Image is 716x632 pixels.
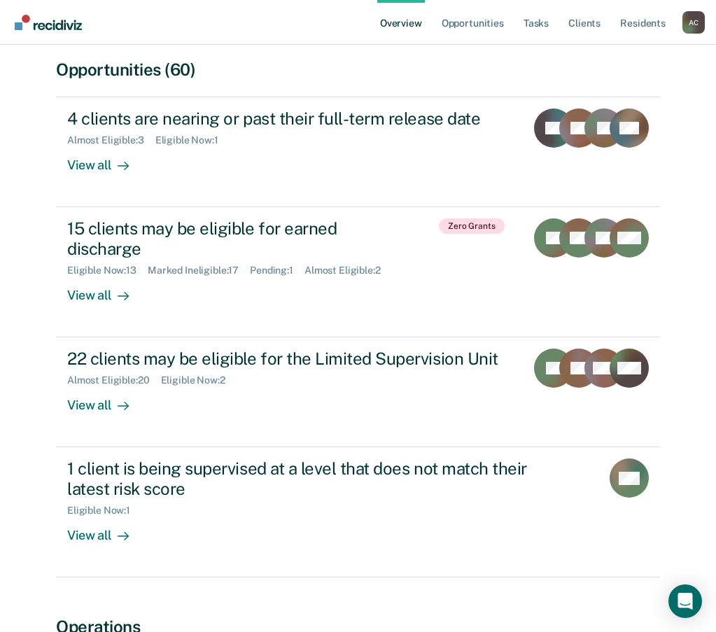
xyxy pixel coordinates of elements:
[67,265,148,276] div: Eligible Now : 13
[155,134,230,146] div: Eligible Now : 1
[67,349,514,369] div: 22 clients may be eligible for the Limited Supervision Unit
[304,265,392,276] div: Almost Eligible : 2
[682,11,705,34] button: Profile dropdown button
[67,134,155,146] div: Almost Eligible : 3
[682,11,705,34] div: A C
[67,218,405,259] div: 15 clients may be eligible for earned discharge
[67,146,146,173] div: View all
[67,517,146,544] div: View all
[161,374,237,386] div: Eligible Now : 2
[67,276,146,303] div: View all
[15,15,82,30] img: Recidiviz
[439,218,505,234] span: Zero Grants
[67,505,141,517] div: Eligible Now : 1
[56,207,660,337] a: 15 clients may be eligible for earned dischargeEligible Now:13Marked Ineligible:17Pending:1Almost...
[250,265,304,276] div: Pending : 1
[67,458,559,499] div: 1 client is being supervised at a level that does not match their latest risk score
[67,386,146,414] div: View all
[56,447,660,577] a: 1 client is being supervised at a level that does not match their latest risk scoreEligible Now:1...
[56,337,660,447] a: 22 clients may be eligible for the Limited Supervision UnitAlmost Eligible:20Eligible Now:2View all
[668,584,702,618] div: Open Intercom Messenger
[56,97,660,207] a: 4 clients are nearing or past their full-term release dateAlmost Eligible:3Eligible Now:1View all
[67,108,514,129] div: 4 clients are nearing or past their full-term release date
[148,265,250,276] div: Marked Ineligible : 17
[56,59,660,80] div: Opportunities (60)
[67,374,161,386] div: Almost Eligible : 20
